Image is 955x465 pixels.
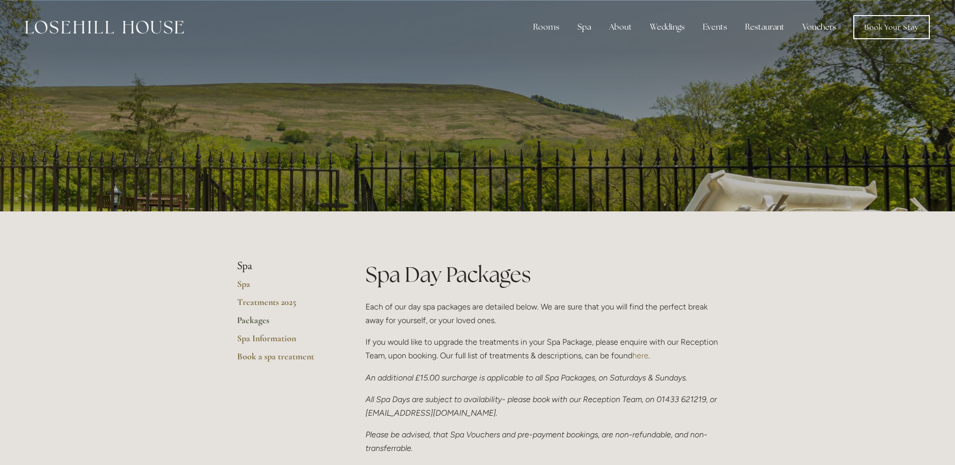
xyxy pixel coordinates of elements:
a: Spa [237,278,333,296]
em: All Spa Days are subject to availability- please book with our Reception Team, on 01433 621219, o... [365,395,719,418]
a: Book Your Stay [853,15,930,39]
div: Spa [569,17,599,37]
div: Restaurant [737,17,792,37]
div: Weddings [642,17,693,37]
div: Events [695,17,735,37]
a: Treatments 2025 [237,296,333,315]
li: Spa [237,260,333,273]
a: Packages [237,315,333,333]
img: Losehill House [25,21,184,34]
a: here [632,351,648,360]
h1: Spa Day Packages [365,260,718,289]
em: An additional £15.00 surcharge is applicable to all Spa Packages, on Saturdays & Sundays. [365,373,687,382]
em: Please be advised, that Spa Vouchers and pre-payment bookings, are non-refundable, and non-transf... [365,430,707,453]
a: Book a spa treatment [237,351,333,369]
div: Rooms [525,17,567,37]
div: About [601,17,640,37]
a: Vouchers [794,17,844,37]
p: If you would like to upgrade the treatments in your Spa Package, please enquire with our Receptio... [365,335,718,362]
a: Spa Information [237,333,333,351]
p: Each of our day spa packages are detailed below. We are sure that you will find the perfect break... [365,300,718,327]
